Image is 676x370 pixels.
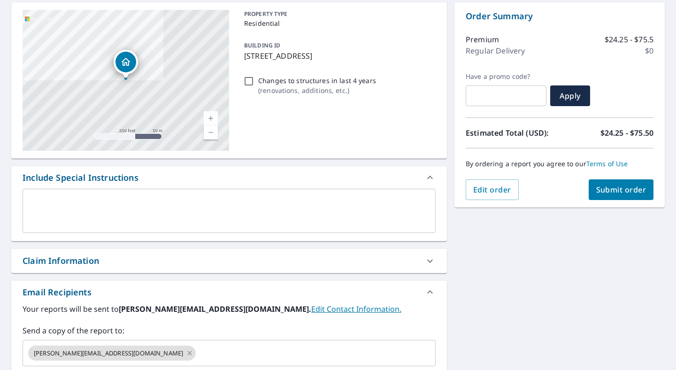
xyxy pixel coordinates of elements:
[473,185,511,195] span: Edit order
[258,76,376,85] p: Changes to structures in last 4 years
[244,50,432,62] p: [STREET_ADDRESS]
[11,166,447,189] div: Include Special Instructions
[645,45,653,56] p: $0
[311,304,401,314] a: EditContactInfo
[244,18,432,28] p: Residential
[558,91,583,101] span: Apply
[466,160,653,168] p: By ordering a report you agree to our
[244,10,432,18] p: PROPERTY TYPE
[28,346,196,361] div: [PERSON_NAME][EMAIL_ADDRESS][DOMAIN_NAME]
[589,179,654,200] button: Submit order
[258,85,376,95] p: ( renovations, additions, etc. )
[466,179,519,200] button: Edit order
[600,127,653,139] p: $24.25 - $75.50
[550,85,590,106] button: Apply
[244,41,280,49] p: BUILDING ID
[119,304,311,314] b: [PERSON_NAME][EMAIL_ADDRESS][DOMAIN_NAME].
[11,281,447,303] div: Email Recipients
[466,10,653,23] p: Order Summary
[23,286,92,299] div: Email Recipients
[114,50,138,79] div: Dropped pin, building 1, Residential property, 2976 Chevy Chase Ln Naperville, IL 60564
[23,325,436,336] label: Send a copy of the report to:
[586,159,628,168] a: Terms of Use
[466,45,525,56] p: Regular Delivery
[466,72,546,81] label: Have a promo code?
[23,171,138,184] div: Include Special Instructions
[11,249,447,273] div: Claim Information
[605,34,653,45] p: $24.25 - $75.5
[28,349,189,358] span: [PERSON_NAME][EMAIL_ADDRESS][DOMAIN_NAME]
[204,111,218,125] a: Current Level 17, Zoom In
[466,34,499,45] p: Premium
[23,254,99,267] div: Claim Information
[466,127,560,139] p: Estimated Total (USD):
[204,125,218,139] a: Current Level 17, Zoom Out
[23,303,436,315] label: Your reports will be sent to
[596,185,646,195] span: Submit order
